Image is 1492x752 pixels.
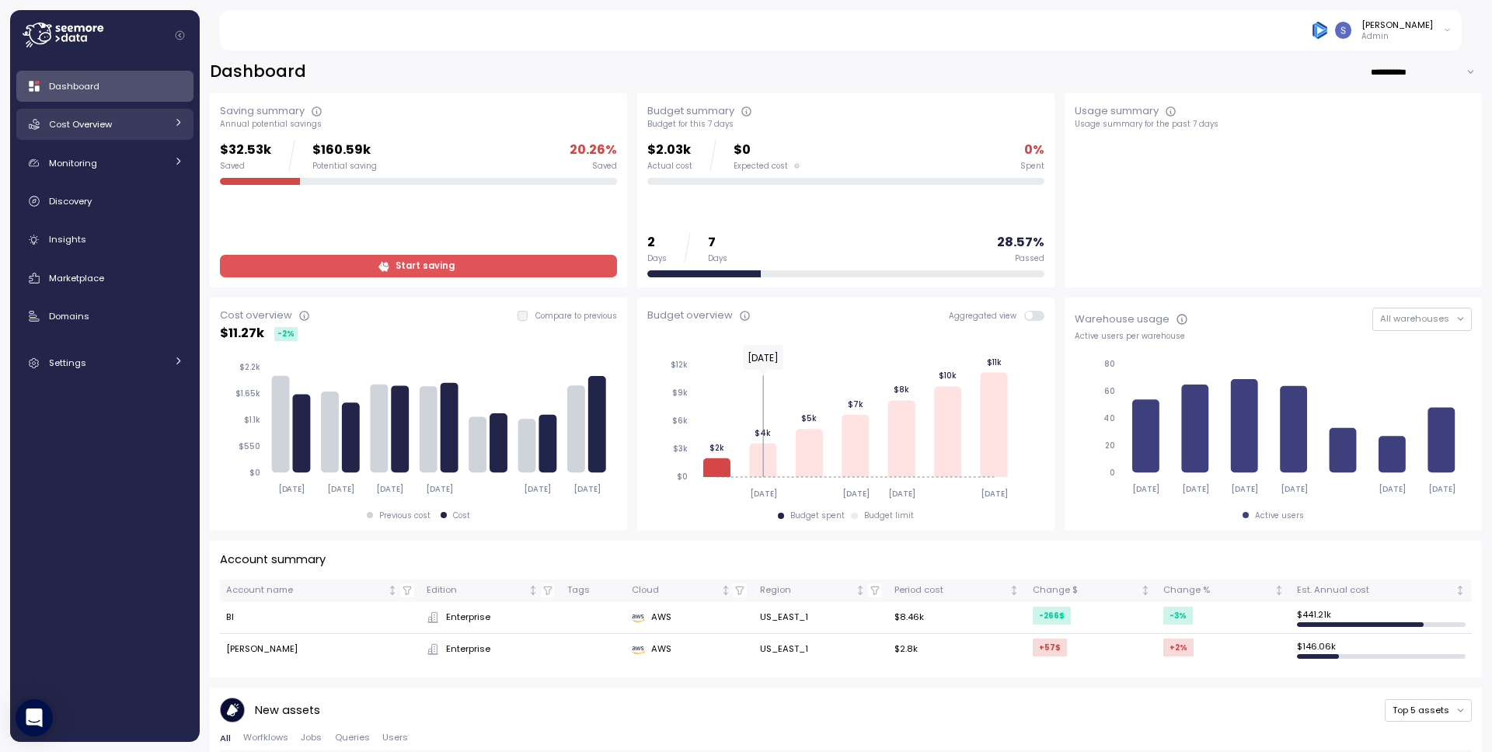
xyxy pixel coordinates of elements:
[888,602,1027,634] td: $8.46k
[647,161,692,172] div: Actual cost
[1312,22,1328,38] img: 684936bde12995657316ed44.PNG
[1015,253,1044,264] div: Passed
[16,225,193,256] a: Insights
[239,441,260,451] tspan: $550
[1026,580,1156,602] th: Change $Not sorted
[647,253,667,264] div: Days
[327,484,354,494] tspan: [DATE]
[49,357,86,369] span: Settings
[1163,583,1271,597] div: Change %
[1110,468,1115,478] tspan: 0
[312,161,377,172] div: Potential saving
[632,642,747,656] div: AWS
[16,699,53,736] div: Open Intercom Messenger
[1020,161,1044,172] div: Spent
[1291,602,1472,634] td: $ 441.21k
[243,733,288,742] span: Worfklows
[220,734,231,743] span: All
[396,256,455,277] span: Start saving
[842,489,869,499] tspan: [DATE]
[1103,413,1115,423] tspan: 40
[244,415,260,425] tspan: $1.1k
[16,148,193,179] a: Monitoring
[220,602,420,634] td: BI
[220,103,305,119] div: Saving summary
[671,360,688,370] tspan: $12k
[647,103,734,119] div: Budget summary
[888,580,1027,602] th: Period costNot sorted
[274,327,298,341] div: -2 %
[855,585,866,596] div: Not sorted
[220,308,292,323] div: Cost overview
[801,413,817,423] tspan: $5k
[1163,639,1194,656] div: +2 %
[734,140,800,161] p: $0
[170,30,190,41] button: Collapse navigation
[49,272,104,284] span: Marketplace
[677,472,688,482] tspan: $0
[1291,634,1472,665] td: $ 146.06k
[574,484,601,494] tspan: [DATE]
[647,308,733,323] div: Budget overview
[1140,585,1151,596] div: Not sorted
[1372,308,1472,330] button: All warehouses
[220,255,617,277] a: Start saving
[301,733,322,742] span: Jobs
[525,484,552,494] tspan: [DATE]
[16,71,193,102] a: Dashboard
[249,468,260,478] tspan: $0
[528,585,539,596] div: Not sorted
[570,140,617,161] p: 20.26 %
[749,489,776,499] tspan: [DATE]
[1104,359,1115,369] tspan: 80
[567,583,619,597] div: Tags
[379,510,431,521] div: Previous cost
[1033,639,1067,656] div: +57 $
[1075,331,1472,342] div: Active users per warehouse
[220,323,264,344] p: $ 11.27k
[647,232,667,253] p: 2
[1281,484,1308,494] tspan: [DATE]
[981,489,1008,499] tspan: [DATE]
[672,388,688,398] tspan: $9k
[632,583,717,597] div: Cloud
[708,232,727,253] p: 7
[1455,585,1466,596] div: Not sorted
[16,301,193,332] a: Domains
[1075,312,1170,327] div: Warehouse usage
[1361,31,1433,42] p: Admin
[734,161,788,172] span: Expected cost
[1380,484,1407,494] tspan: [DATE]
[312,140,377,161] p: $160.59k
[1105,440,1115,451] tspan: 20
[49,195,92,207] span: Discovery
[220,551,326,569] p: Account summary
[647,119,1044,130] div: Budget for this 7 days
[647,140,692,161] p: $2.03k
[446,611,490,625] span: Enterprise
[427,583,525,597] div: Edition
[1024,140,1044,161] p: 0 %
[49,80,99,92] span: Dashboard
[1075,103,1159,119] div: Usage summary
[888,489,915,499] tspan: [DATE]
[255,702,320,719] p: New assets
[755,428,771,438] tspan: $4k
[1291,580,1472,602] th: Est. Annual costNot sorted
[382,733,408,742] span: Users
[446,642,490,656] span: Enterprise
[673,444,688,454] tspan: $3k
[226,583,385,597] div: Account name
[277,484,305,494] tspan: [DATE]
[894,583,1007,597] div: Period cost
[753,634,887,665] td: US_EAST_1
[16,347,193,378] a: Settings
[753,602,887,634] td: US_EAST_1
[16,186,193,217] a: Discovery
[1297,583,1452,597] div: Est. Annual cost
[997,232,1044,253] p: 28.57 %
[1033,583,1138,597] div: Change $
[1335,22,1351,38] img: ACg8ocLCy7HMj59gwelRyEldAl2GQfy23E10ipDNf0SDYCnD3y85RA=s96-c
[220,140,271,161] p: $32.53k
[986,357,1001,367] tspan: $11k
